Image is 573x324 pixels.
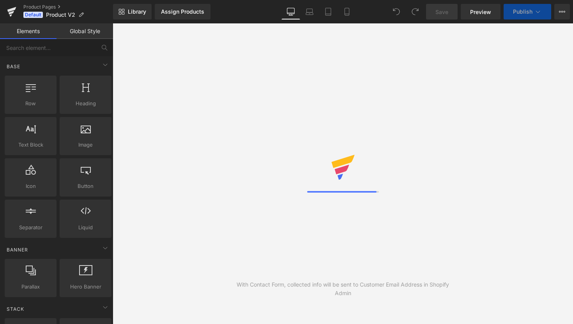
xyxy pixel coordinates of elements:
span: Banner [6,246,29,253]
a: Tablet [319,4,338,19]
span: Publish [513,9,532,15]
span: Product V2 [46,12,75,18]
span: Preview [470,8,491,16]
button: Redo [407,4,423,19]
span: Icon [7,182,54,190]
span: Row [7,99,54,108]
span: Heading [62,99,109,108]
span: Image [62,141,109,149]
span: Liquid [62,223,109,232]
a: Mobile [338,4,356,19]
a: New Library [113,4,152,19]
button: More [554,4,570,19]
a: Preview [461,4,500,19]
div: With Contact Form, collected info will be sent to Customer Email Address in Shopify Admin [228,280,458,297]
span: Separator [7,223,54,232]
span: Text Block [7,141,54,149]
span: Button [62,182,109,190]
a: Global Style [57,23,113,39]
button: Publish [504,4,551,19]
a: Laptop [300,4,319,19]
span: Stack [6,305,25,313]
a: Desktop [281,4,300,19]
button: Undo [389,4,404,19]
span: Library [128,8,146,15]
span: Hero Banner [62,283,109,291]
span: Parallax [7,283,54,291]
span: Default [23,12,43,18]
span: Save [435,8,448,16]
div: Assign Products [161,9,204,15]
span: Base [6,63,21,70]
a: Product Pages [23,4,113,10]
